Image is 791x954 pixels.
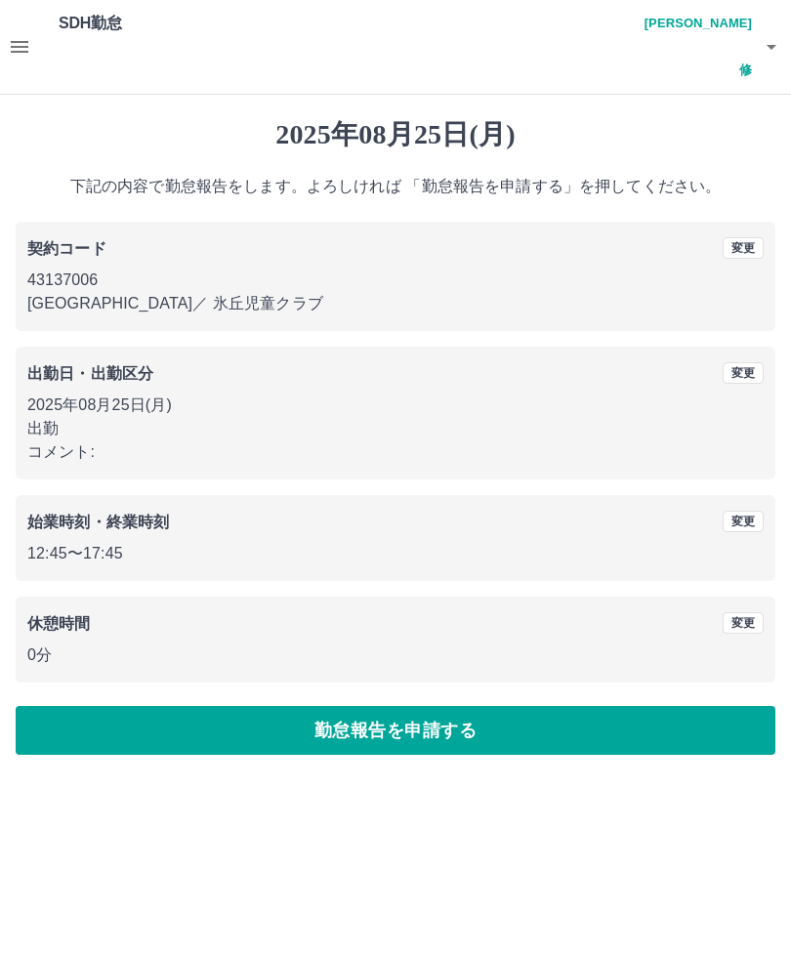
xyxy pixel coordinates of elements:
[16,706,775,755] button: 勤怠報告を申請する
[16,175,775,198] p: 下記の内容で勤怠報告をします。よろしければ 「勤怠報告を申請する」を押してください。
[27,269,764,292] p: 43137006
[27,542,764,565] p: 12:45 〜 17:45
[27,417,764,440] p: 出勤
[723,612,764,634] button: 変更
[27,514,169,530] b: 始業時刻・終業時刻
[27,394,764,417] p: 2025年08月25日(月)
[723,237,764,259] button: 変更
[723,511,764,532] button: 変更
[27,292,764,315] p: [GEOGRAPHIC_DATA] ／ 氷丘児童クラブ
[27,240,106,257] b: 契約コード
[27,615,91,632] b: 休憩時間
[27,440,764,464] p: コメント:
[27,365,153,382] b: 出勤日・出勤区分
[723,362,764,384] button: 変更
[16,118,775,151] h1: 2025年08月25日(月)
[27,643,764,667] p: 0分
